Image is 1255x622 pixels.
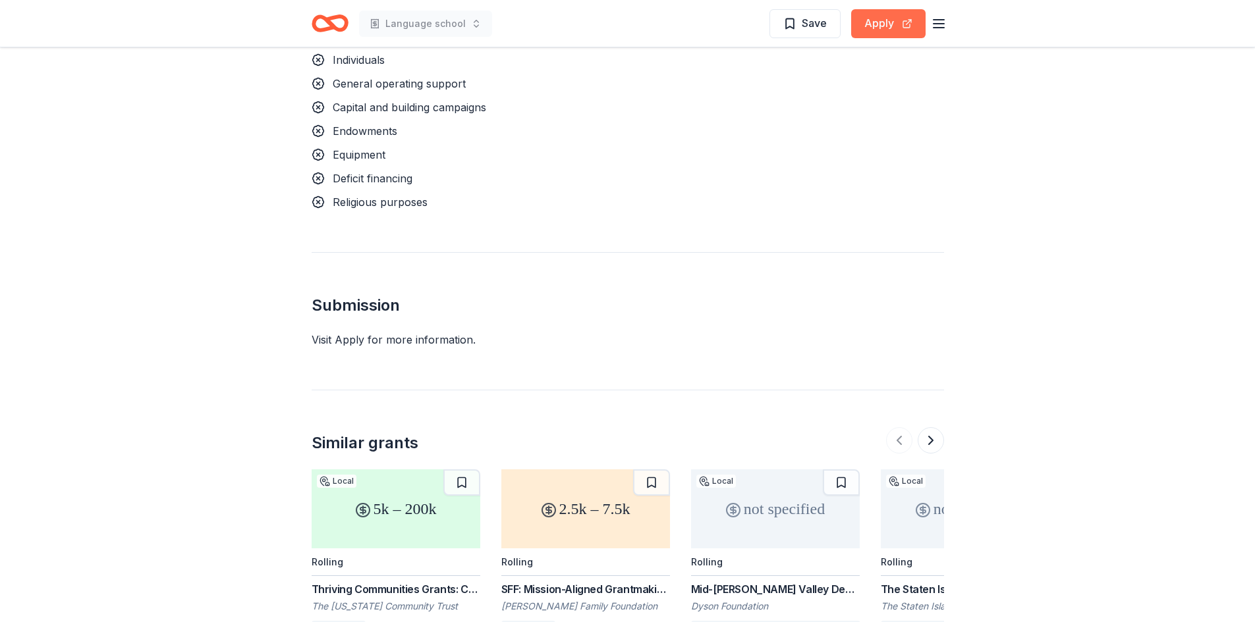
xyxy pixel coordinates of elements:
[691,469,860,548] div: not specified
[312,332,944,348] div: Visit Apply for more information.
[312,469,480,548] div: 5k – 200k
[501,469,670,548] div: 2.5k – 7.5k
[769,9,841,38] button: Save
[501,556,533,567] div: Rolling
[312,295,944,316] h2: Submission
[312,581,480,597] div: Thriving Communities Grants: Community Development
[691,556,723,567] div: Rolling
[881,469,1049,548] div: not specified
[312,432,418,454] div: Similar grants
[312,8,349,39] a: Home
[501,600,670,613] div: [PERSON_NAME] Family Foundation
[333,77,466,90] span: General operating support
[333,195,428,209] span: Religious purposes
[333,124,397,138] span: Endowments
[802,14,827,32] span: Save
[881,581,1049,597] div: The Staten Island Foundation Grant
[851,9,926,38] button: Apply
[696,475,736,488] div: Local
[333,148,385,161] span: Equipment
[333,53,385,66] span: Individuals
[312,600,480,613] div: The [US_STATE] Community Trust
[333,101,486,114] span: Capital and building campaigns
[881,600,1049,613] div: The Staten Island Foundation
[691,581,860,597] div: Mid-[PERSON_NAME] Valley Designated Grants
[501,581,670,597] div: SFF: Mission-Aligned Grantmaking - Seed Grants
[312,556,343,567] div: Rolling
[359,11,492,37] button: Language school
[333,172,412,185] span: Deficit financing
[886,475,926,488] div: Local
[317,475,356,488] div: Local
[691,600,860,613] div: Dyson Foundation
[881,556,912,567] div: Rolling
[385,16,466,32] span: Language school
